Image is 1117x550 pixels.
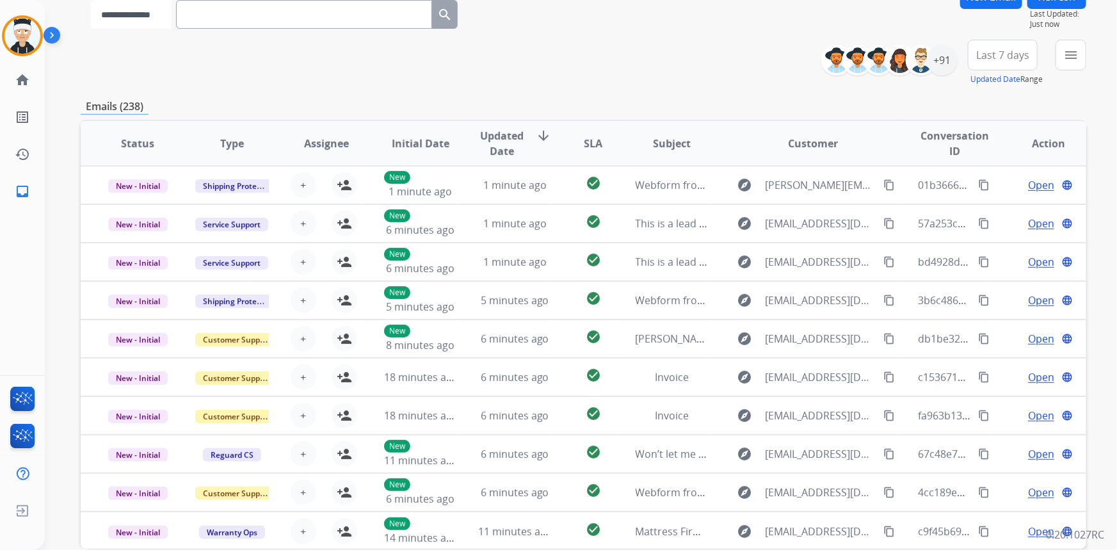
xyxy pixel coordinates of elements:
[195,371,278,385] span: Customer Support
[976,53,1029,58] span: Last 7 days
[483,255,547,269] span: 1 minute ago
[300,524,306,539] span: +
[384,248,410,261] p: New
[108,218,168,231] span: New - Initial
[766,293,877,308] span: [EMAIL_ADDRESS][DOMAIN_NAME]
[384,286,410,299] p: New
[304,136,349,151] span: Assignee
[108,295,168,308] span: New - Initial
[291,403,316,428] button: +
[291,441,316,467] button: +
[737,293,753,308] mat-icon: explore
[883,256,895,268] mat-icon: content_copy
[199,526,265,539] span: Warranty Ops
[195,333,278,346] span: Customer Support
[291,519,316,544] button: +
[1028,254,1054,270] span: Open
[386,261,454,275] span: 6 minutes ago
[108,526,168,539] span: New - Initial
[481,370,549,384] span: 6 minutes ago
[195,295,283,308] span: Shipping Protection
[195,487,278,500] span: Customer Support
[1063,47,1079,63] mat-icon: menu
[337,408,352,423] mat-icon: person_add
[81,99,149,115] p: Emails (238)
[789,136,839,151] span: Customer
[15,109,30,125] mat-icon: list_alt
[586,522,601,537] mat-icon: check_circle
[337,331,352,346] mat-icon: person_add
[918,255,1114,269] span: bd4928d3-76c9-4359-98a8-247f87a6394b
[481,485,549,499] span: 6 minutes ago
[978,218,990,229] mat-icon: content_copy
[108,256,168,270] span: New - Initial
[1061,295,1073,306] mat-icon: language
[386,300,454,314] span: 5 minutes ago
[1028,293,1054,308] span: Open
[481,447,549,461] span: 6 minutes ago
[586,291,601,306] mat-icon: check_circle
[108,410,168,423] span: New - Initial
[918,485,1110,499] span: 4cc189e9-a98d-4ea7-ad19-7f80a9f4549a
[195,179,283,193] span: Shipping Protection
[291,172,316,198] button: +
[300,331,306,346] span: +
[291,480,316,505] button: +
[1030,19,1086,29] span: Just now
[766,216,877,231] span: [EMAIL_ADDRESS][DOMAIN_NAME]
[586,483,601,498] mat-icon: check_circle
[883,410,895,421] mat-icon: content_copy
[386,492,454,506] span: 6 minutes ago
[586,368,601,383] mat-icon: check_circle
[978,371,990,383] mat-icon: content_copy
[291,326,316,352] button: +
[1028,369,1054,385] span: Open
[337,293,352,308] mat-icon: person_add
[883,218,895,229] mat-icon: content_copy
[766,524,877,539] span: [EMAIL_ADDRESS][DOMAIN_NAME]
[636,485,926,499] span: Webform from [EMAIL_ADDRESS][DOMAIN_NAME] on [DATE]
[392,136,449,151] span: Initial Date
[918,128,991,159] span: Conversation ID
[586,406,601,421] mat-icon: check_circle
[478,524,552,538] span: 11 minutes ago
[883,179,895,191] mat-icon: content_copy
[918,178,1102,192] span: 01b36660-fc0e-49fc-91f5-b8fc28e79edf
[300,177,306,193] span: +
[766,177,877,193] span: [PERSON_NAME][EMAIL_ADDRESS][PERSON_NAME][DOMAIN_NAME]
[737,216,753,231] mat-icon: explore
[737,524,753,539] mat-icon: explore
[978,256,990,268] mat-icon: content_copy
[978,295,990,306] mat-icon: content_copy
[1046,527,1104,542] p: 0.20.1027RC
[1028,485,1054,500] span: Open
[108,371,168,385] span: New - Initial
[586,329,601,344] mat-icon: check_circle
[1061,371,1073,383] mat-icon: language
[1028,524,1054,539] span: Open
[291,211,316,236] button: +
[300,216,306,231] span: +
[978,526,990,537] mat-icon: content_copy
[737,369,753,385] mat-icon: explore
[766,254,877,270] span: [EMAIL_ADDRESS][DOMAIN_NAME]
[300,485,306,500] span: +
[536,128,551,143] mat-icon: arrow_downward
[766,485,877,500] span: [EMAIL_ADDRESS][DOMAIN_NAME]
[386,223,454,237] span: 6 minutes ago
[766,408,877,423] span: [EMAIL_ADDRESS][DOMAIN_NAME]
[220,136,244,151] span: Type
[195,410,278,423] span: Customer Support
[883,333,895,344] mat-icon: content_copy
[15,72,30,88] mat-icon: home
[586,175,601,191] mat-icon: check_circle
[766,446,877,462] span: [EMAIL_ADDRESS][DOMAIN_NAME]
[337,216,352,231] mat-icon: person_add
[337,369,352,385] mat-icon: person_add
[481,293,549,307] span: 5 minutes ago
[1061,448,1073,460] mat-icon: language
[437,7,453,22] mat-icon: search
[300,293,306,308] span: +
[15,184,30,199] mat-icon: inbox
[970,74,1020,85] button: Updated Date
